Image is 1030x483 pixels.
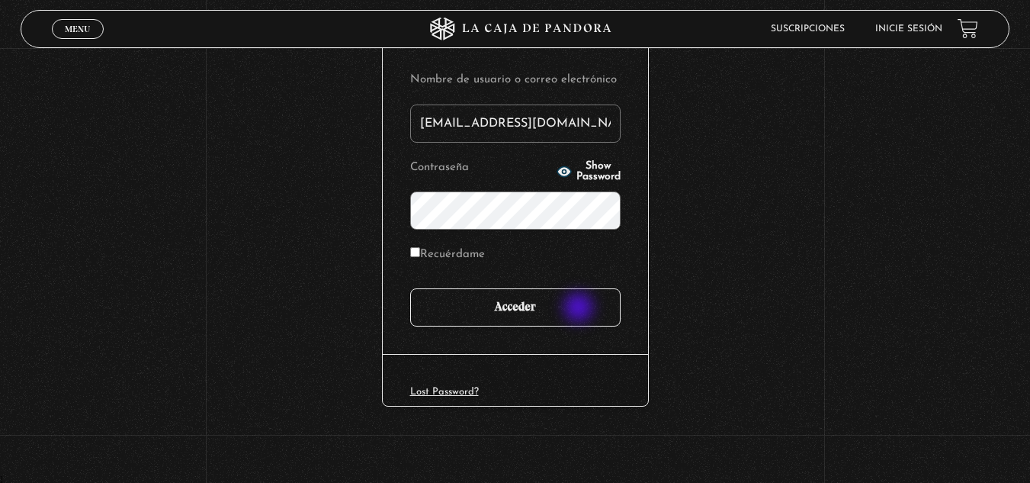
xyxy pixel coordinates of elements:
a: View your shopping cart [958,18,978,39]
span: Cerrar [59,37,95,47]
input: Acceder [410,288,621,327]
a: Inicie sesión [875,24,942,34]
a: Lost Password? [410,387,479,397]
span: Menu [65,24,90,34]
label: Contraseña [410,156,552,180]
button: Show Password [557,161,621,182]
input: Recuérdame [410,247,420,257]
span: Show Password [576,161,621,182]
a: Suscripciones [771,24,845,34]
label: Recuérdame [410,243,485,267]
label: Nombre de usuario o correo electrónico [410,69,621,92]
